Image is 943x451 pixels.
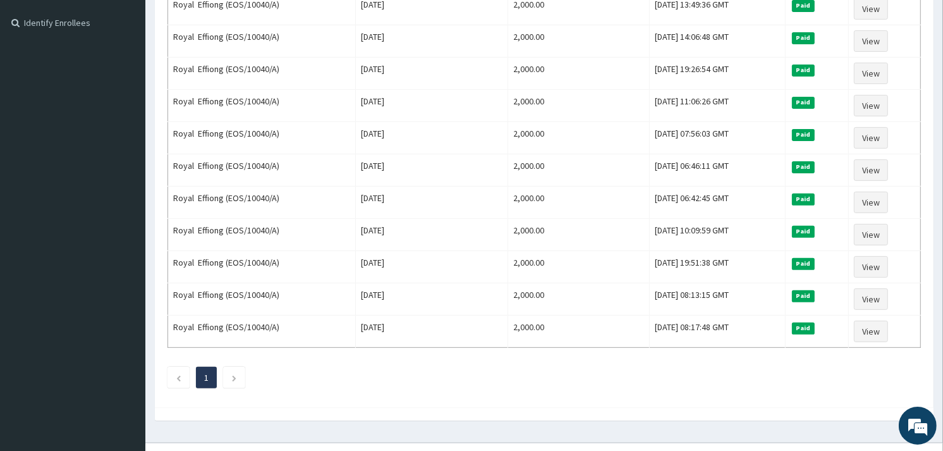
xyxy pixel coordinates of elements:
[508,25,649,58] td: 2,000.00
[792,65,815,76] span: Paid
[854,224,888,245] a: View
[649,187,785,219] td: [DATE] 06:42:45 GMT
[854,321,888,342] a: View
[649,58,785,90] td: [DATE] 19:26:54 GMT
[792,323,815,334] span: Paid
[792,226,815,237] span: Paid
[66,71,212,87] div: Chat with us now
[508,219,649,251] td: 2,000.00
[168,25,356,58] td: Royal Effiong (EOS/10040/A)
[356,251,508,283] td: [DATE]
[168,154,356,187] td: Royal Effiong (EOS/10040/A)
[854,63,888,84] a: View
[854,288,888,310] a: View
[649,154,785,187] td: [DATE] 06:46:11 GMT
[854,192,888,213] a: View
[168,316,356,348] td: Royal Effiong (EOS/10040/A)
[508,90,649,122] td: 2,000.00
[204,372,209,383] a: Page 1 is your current page
[356,58,508,90] td: [DATE]
[73,141,174,269] span: We're online!
[792,97,815,108] span: Paid
[356,219,508,251] td: [DATE]
[854,30,888,52] a: View
[168,251,356,283] td: Royal Effiong (EOS/10040/A)
[854,127,888,149] a: View
[168,283,356,316] td: Royal Effiong (EOS/10040/A)
[649,25,785,58] td: [DATE] 14:06:48 GMT
[176,372,181,383] a: Previous page
[854,159,888,181] a: View
[508,187,649,219] td: 2,000.00
[508,283,649,316] td: 2,000.00
[356,122,508,154] td: [DATE]
[6,309,241,354] textarea: Type your message and hit 'Enter'
[356,187,508,219] td: [DATE]
[508,316,649,348] td: 2,000.00
[792,32,815,44] span: Paid
[207,6,238,37] div: Minimize live chat window
[854,95,888,116] a: View
[649,316,785,348] td: [DATE] 08:17:48 GMT
[508,251,649,283] td: 2,000.00
[168,90,356,122] td: Royal Effiong (EOS/10040/A)
[356,316,508,348] td: [DATE]
[168,58,356,90] td: Royal Effiong (EOS/10040/A)
[792,194,815,205] span: Paid
[23,63,51,95] img: d_794563401_company_1708531726252_794563401
[649,122,785,154] td: [DATE] 07:56:03 GMT
[356,283,508,316] td: [DATE]
[792,258,815,269] span: Paid
[508,122,649,154] td: 2,000.00
[854,256,888,278] a: View
[168,122,356,154] td: Royal Effiong (EOS/10040/A)
[649,219,785,251] td: [DATE] 10:09:59 GMT
[792,290,815,302] span: Paid
[356,90,508,122] td: [DATE]
[168,219,356,251] td: Royal Effiong (EOS/10040/A)
[792,129,815,140] span: Paid
[649,90,785,122] td: [DATE] 11:06:26 GMT
[649,251,785,283] td: [DATE] 19:51:38 GMT
[792,161,815,173] span: Paid
[356,25,508,58] td: [DATE]
[168,187,356,219] td: Royal Effiong (EOS/10040/A)
[508,58,649,90] td: 2,000.00
[649,283,785,316] td: [DATE] 08:13:15 GMT
[508,154,649,187] td: 2,000.00
[356,154,508,187] td: [DATE]
[231,372,237,383] a: Next page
